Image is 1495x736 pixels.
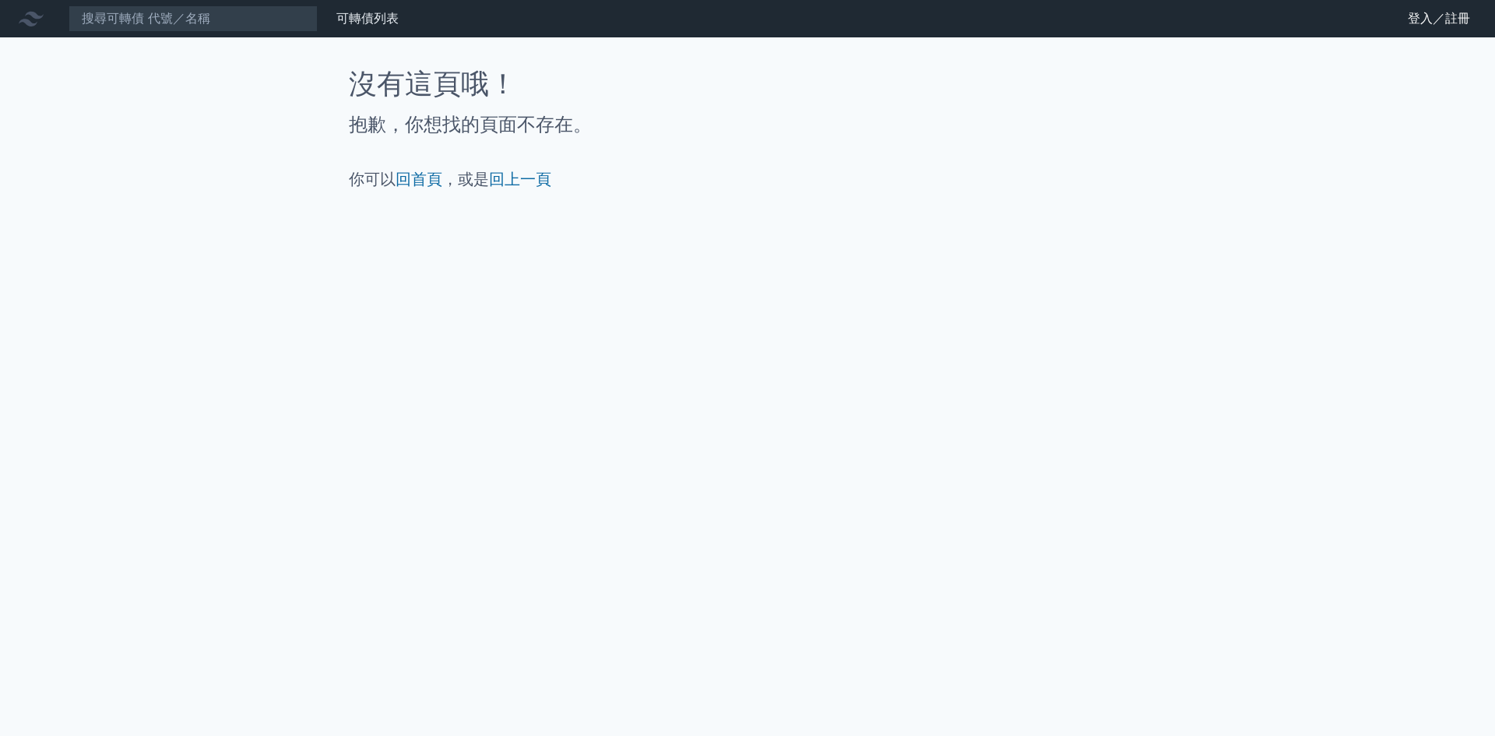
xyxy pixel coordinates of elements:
h2: 抱歉，你想找的頁面不存在。 [349,112,1146,137]
a: 回上一頁 [489,170,551,188]
a: 回首頁 [396,170,442,188]
p: 你可以 ，或是 [349,168,1146,190]
a: 登入／註冊 [1395,6,1483,31]
a: 可轉債列表 [336,11,399,26]
input: 搜尋可轉債 代號／名稱 [69,5,318,32]
h1: 沒有這頁哦！ [349,69,1146,100]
